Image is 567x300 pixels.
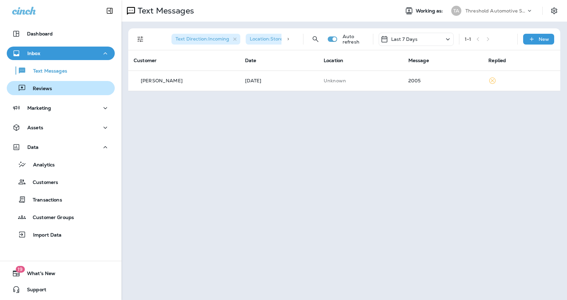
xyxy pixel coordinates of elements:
[309,32,322,46] button: Search Messages
[416,8,444,14] span: Working as:
[135,6,194,16] p: Text Messages
[7,140,115,154] button: Data
[27,31,53,36] p: Dashboard
[171,34,240,45] div: Text Direction:Incoming
[27,144,39,150] p: Data
[539,36,549,42] p: New
[26,162,55,168] p: Analytics
[7,101,115,115] button: Marketing
[7,267,115,280] button: 19What's New
[7,227,115,242] button: Import Data
[26,180,58,186] p: Customers
[26,215,74,221] p: Customer Groups
[391,36,418,42] p: Last 7 Days
[465,8,526,13] p: Threshold Automotive Service dba Grease Monkey
[26,197,62,203] p: Transactions
[26,232,62,239] p: Import Data
[175,36,229,42] span: Text Direction : Incoming
[7,157,115,171] button: Analytics
[7,63,115,78] button: Text Messages
[343,34,368,45] p: Auto refresh
[7,47,115,60] button: Inbox
[7,81,115,95] button: Reviews
[245,78,313,83] p: Aug 27, 2025 04:20 PM
[7,210,115,224] button: Customer Groups
[20,271,55,279] span: What's New
[246,34,307,45] div: Location:Store 1060
[134,32,147,46] button: Filters
[408,78,478,83] div: 2005
[27,105,51,111] p: Marketing
[134,57,157,63] span: Customer
[324,78,398,83] p: This customer does not have a last location and the phone number they messaged is not assigned to...
[7,121,115,134] button: Assets
[548,5,560,17] button: Settings
[7,283,115,296] button: Support
[465,36,471,42] div: 1 - 1
[488,57,506,63] span: Replied
[27,51,40,56] p: Inbox
[7,175,115,189] button: Customers
[7,192,115,207] button: Transactions
[7,27,115,40] button: Dashboard
[141,78,183,83] p: [PERSON_NAME]
[408,57,429,63] span: Message
[100,4,119,18] button: Collapse Sidebar
[16,266,25,273] span: 19
[324,57,343,63] span: Location
[451,6,461,16] div: TA
[27,125,43,130] p: Assets
[26,86,52,92] p: Reviews
[20,287,46,295] span: Support
[245,57,256,63] span: Date
[250,36,296,42] span: Location : Store 1060
[26,68,67,75] p: Text Messages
